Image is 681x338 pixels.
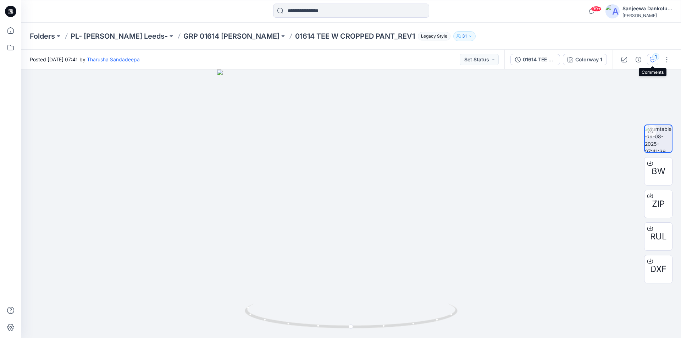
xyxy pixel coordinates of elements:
button: Details [633,54,644,65]
span: Legacy Style [418,32,450,40]
div: Colorway 1 [575,56,602,63]
span: RUL [650,230,667,243]
img: turntable-19-08-2025-07:41:39 [645,125,672,152]
div: 1 [652,53,659,60]
div: [PERSON_NAME] [622,13,672,18]
a: PL- [PERSON_NAME] Leeds- [71,31,168,41]
a: Folders [30,31,55,41]
button: Legacy Style [415,31,450,41]
span: BW [652,165,665,178]
p: 01614 TEE W CROPPED PANT_REV1 [295,31,415,41]
span: DXF [650,263,666,276]
p: 31 [462,32,467,40]
button: 31 [453,31,476,41]
div: Sanjeewa Dankoluwage [622,4,672,13]
div: 01614 TEE W CROPPED PANT_REV1 [523,56,555,63]
button: 1 [647,54,658,65]
a: Tharusha Sandadeepa [87,56,140,62]
button: 01614 TEE W CROPPED PANT_REV1 [510,54,560,65]
a: GRP 01614 [PERSON_NAME] [183,31,279,41]
span: 99+ [591,6,602,12]
span: ZIP [652,198,665,210]
img: avatar [605,4,620,18]
button: Colorway 1 [563,54,607,65]
span: Posted [DATE] 07:41 by [30,56,140,63]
